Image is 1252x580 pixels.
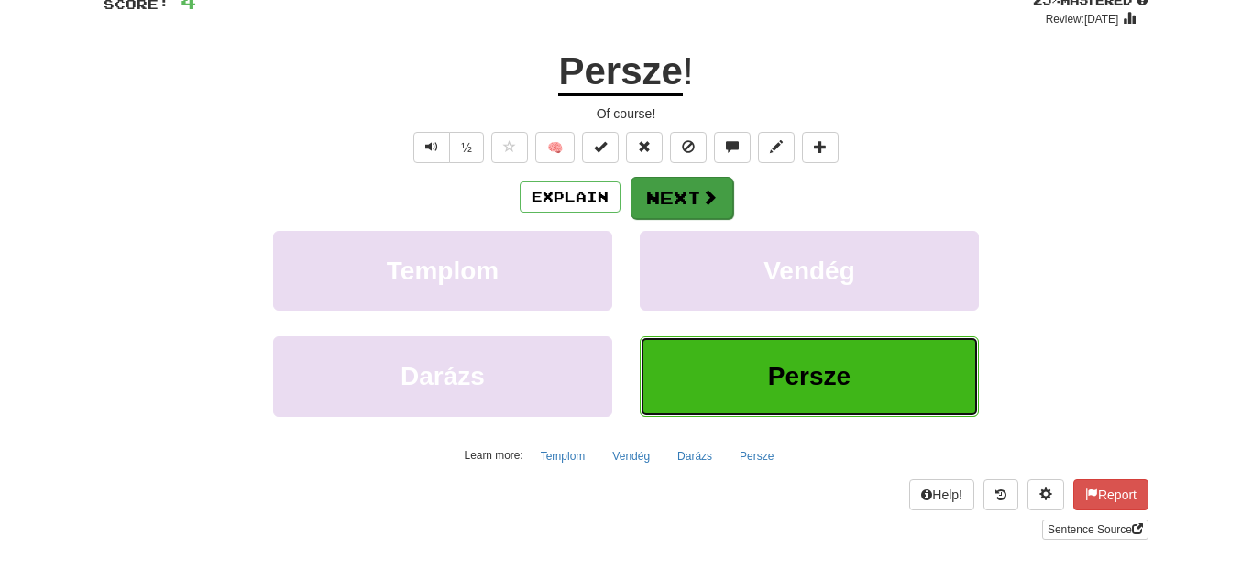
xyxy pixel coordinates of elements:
[983,479,1018,510] button: Round history (alt+y)
[273,231,612,311] button: Templom
[491,132,528,163] button: Favorite sentence (alt+f)
[631,177,733,219] button: Next
[531,443,596,470] button: Templom
[273,336,612,416] button: Darázs
[582,132,619,163] button: Set this sentence to 100% Mastered (alt+m)
[909,479,974,510] button: Help!
[730,443,784,470] button: Persze
[640,336,979,416] button: Persze
[763,257,855,285] span: Vendég
[413,132,450,163] button: Play sentence audio (ctl+space)
[558,49,682,96] u: Persze
[758,132,795,163] button: Edit sentence (alt+d)
[410,132,484,163] div: Text-to-speech controls
[626,132,663,163] button: Reset to 0% Mastered (alt+r)
[1046,13,1119,26] small: Review: [DATE]
[602,443,660,470] button: Vendég
[640,231,979,311] button: Vendég
[449,132,484,163] button: ½
[104,104,1148,123] div: Of course!
[768,362,851,390] span: Persze
[1042,520,1148,540] a: Sentence Source
[1073,479,1148,510] button: Report
[520,181,621,213] button: Explain
[714,132,751,163] button: Discuss sentence (alt+u)
[535,132,575,163] button: 🧠
[683,49,694,93] span: !
[670,132,707,163] button: Ignore sentence (alt+i)
[401,362,485,390] span: Darázs
[387,257,499,285] span: Templom
[667,443,722,470] button: Darázs
[465,449,523,462] small: Learn more:
[802,132,839,163] button: Add to collection (alt+a)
